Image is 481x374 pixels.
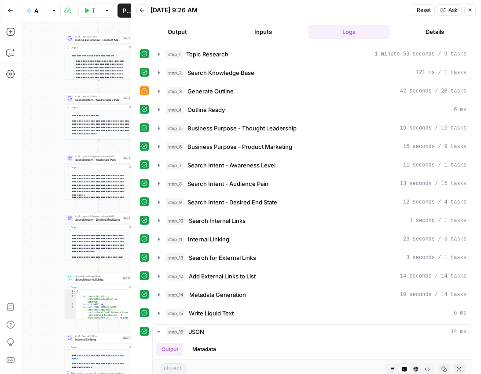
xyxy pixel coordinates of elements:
[65,290,76,293] div: 1
[189,272,256,281] span: Add External Links to List
[187,343,221,356] button: Metadata
[153,251,472,265] button: 3 seconds / 1 tasks
[187,198,277,207] span: Search Intent - Desired End State
[413,4,435,16] button: Reset
[73,293,76,295] span: Toggle code folding, rows 2 through 19
[400,291,466,299] span: 10 seconds / 14 tasks
[187,142,292,151] span: Business Purpose - Product Marketing
[75,98,121,102] span: Search Intent - Awareness Level
[189,327,204,336] span: JSON
[189,253,256,262] span: Search for External Links
[98,200,99,212] g: Edge from step_8 to step_9
[156,343,184,356] button: Output
[188,235,229,244] span: Internal Linking
[75,215,121,218] span: LLM · gemini-2.5-pro-preview-03-25
[136,25,219,39] button: Output
[166,235,184,244] span: step_11
[403,198,466,206] span: 12 seconds / 4 tasks
[448,6,458,14] span: Ask
[189,216,246,225] span: Search Internal Links
[117,4,137,18] button: Publish
[78,4,100,18] button: Test Workflow
[65,303,76,306] div: 4
[166,290,186,299] span: step_14
[122,336,131,340] div: Step 11
[187,68,254,77] span: Search Knowledge Base
[98,80,99,93] g: Edge from step_6 to step_7
[153,84,472,98] button: 42 seconds / 28 tasks
[75,95,121,98] span: LLM · Gemini 2.5 Pro
[153,325,472,339] button: 14 ms
[98,319,99,332] g: Edge from step_10 to step_11
[75,278,120,282] span: Search Internal Links
[75,218,121,222] span: Search Intent - Desired End State
[123,156,131,160] div: Step 8
[73,290,76,293] span: Toggle code folding, rows 1 through 182
[75,38,121,42] span: Business Purpose - Product Marketing
[403,235,466,243] span: 23 seconds / 6 tasks
[187,124,297,133] span: Business Purpose - Thought Leadership
[186,50,228,59] span: Topic Research
[437,4,462,16] button: Ask
[45,5,61,16] button: Version 25
[166,253,185,262] span: step_13
[375,50,466,58] span: 1 minute 59 seconds / 9 tasks
[166,309,185,318] span: step_15
[187,161,275,170] span: Search Intent - Awareness Level
[153,47,472,61] button: 1 minute 59 seconds / 9 tasks
[71,285,126,289] div: Output
[71,106,126,109] div: Output
[166,179,184,188] span: step_8
[92,6,95,15] span: Test Workflow
[75,334,121,338] span: LLM · Gemini 2.5 Pro
[153,306,472,320] button: 6 ms
[403,143,466,151] span: 15 seconds / 9 tasks
[123,6,132,15] span: Publish
[187,179,268,188] span: Search Intent - Audience Pain
[65,213,133,259] div: LLM · gemini-2.5-pro-preview-03-25Search Intent - Desired End StateStep 9Output**** **** **** ***...
[187,105,225,114] span: Outline Ready
[153,288,472,302] button: 10 seconds / 14 tasks
[400,272,466,280] span: 14 seconds / 14 tasks
[98,140,99,152] g: Edge from step_7 to step_8
[153,214,472,228] button: 1 second / 1 tasks
[75,337,121,342] span: Internal Linking
[21,4,43,18] button: ACTIVE - Create Brief Workflow
[166,68,184,77] span: step_2
[65,295,76,303] div: 3
[153,121,472,135] button: 19 seconds / 15 tasks
[400,124,466,132] span: 19 seconds / 15 tasks
[65,273,133,319] div: Search Knowledge BaseSearch Internal LinksStep 10Output[ { "id":"vsdid:1991259:rid :kIRIe5VTN0uiy...
[75,158,121,162] span: Search Intent - Audience Pain
[454,106,466,114] span: 6 ms
[166,327,185,336] span: step_16
[403,161,466,169] span: 11 seconds / 1 tasks
[153,103,472,117] button: 6 ms
[153,140,472,154] button: 15 seconds / 9 tasks
[122,276,131,280] div: Step 10
[189,309,234,318] span: Write Liquid Text
[123,37,131,41] div: Step 6
[98,20,99,33] g: Edge from step_5 to step_6
[166,50,183,59] span: step_1
[153,232,472,246] button: 23 seconds / 6 tasks
[189,290,246,299] span: Metadata Generation
[222,25,305,39] button: Inputs
[417,6,431,14] span: Reset
[187,87,234,96] span: Generate Outline
[166,87,184,96] span: step_3
[65,306,76,353] div: 5
[123,216,131,220] div: Step 9
[166,216,185,225] span: step_10
[34,6,38,15] span: ACTIVE - Create Brief Workflow
[400,87,466,95] span: 42 seconds / 28 tasks
[123,96,131,100] div: Step 7
[393,25,476,39] button: Details
[75,274,120,278] span: Search Knowledge Base
[65,153,133,200] div: LLM · gemini-2.5-pro-preview-03-25Search Intent - Audience PainStep 8Output**** **** **** **** **...
[416,69,466,77] span: 721 ms / 1 tasks
[153,195,472,209] button: 12 seconds / 4 tasks
[98,259,99,272] g: Edge from step_9 to step_10
[454,309,466,317] span: 6 ms
[166,272,185,281] span: step_12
